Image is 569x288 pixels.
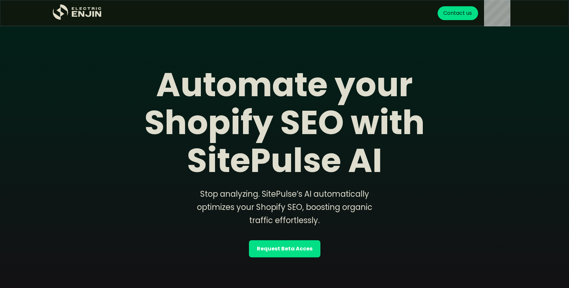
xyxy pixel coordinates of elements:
[145,62,425,184] strong: Automate your Shopify SEO with SitePulse AI
[186,187,383,227] div: Stop analyzing. SitePulse’s AI automatically optimizes your Shopify SEO, boosting organic traffic...
[257,245,312,253] strong: Request Beta Acces
[438,6,478,20] a: Contact us
[249,240,320,257] a: Request Beta Acces
[443,9,472,17] div: Contact us
[53,4,102,22] a: home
